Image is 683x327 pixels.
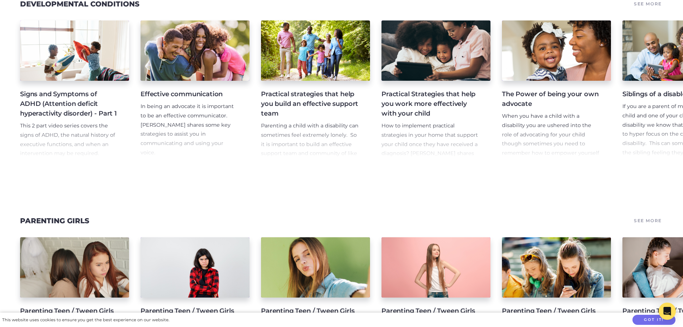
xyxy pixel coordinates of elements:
[381,89,479,118] h4: Practical Strategies that help you work more effectively with your child
[502,20,611,158] a: The Power of being your own advocate When you have a child with a disability you are ushered into...
[659,303,676,320] div: Open Intercom Messenger
[381,20,490,158] a: Practical Strategies that help you work more effectively with your child How to implement practic...
[20,216,89,225] a: Parenting Girls
[261,20,370,158] a: Practical strategies that help you build an effective support team Parenting a child with a disab...
[502,112,599,168] p: When you have a child with a disability you are ushered into the role of advocating for your chil...
[20,89,118,118] h4: Signs and Symptoms of ADHD (Attention deficit hyperactivity disorder) - Part 1
[2,316,169,324] div: This website uses cookies to ensure you get the best experience on our website.
[141,89,238,99] h4: Effective communication
[502,89,599,109] h4: The Power of being your own advocate
[261,89,359,118] h4: Practical strategies that help you build an effective support team
[20,20,129,158] a: Signs and Symptoms of ADHD (Attention deficit hyperactivity disorder) - Part 1 This 2 part video ...
[20,121,118,159] p: This 2 part video series covers the signs of ADHD, the natural history of executive functions, an...
[381,121,479,177] p: How to implement practical strategies in your home that support your child once they have receive...
[261,121,359,177] p: Parenting a child with a disability can sometimes feel extremely lonely. So it is important to bu...
[633,216,663,226] a: See More
[141,20,250,158] a: Effective communication In being an advocate it is important to be an effective communicator. [PE...
[632,315,675,325] button: Got it!
[141,102,238,158] p: In being an advocate it is important to be an effective communicator. [PERSON_NAME] shares some k...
